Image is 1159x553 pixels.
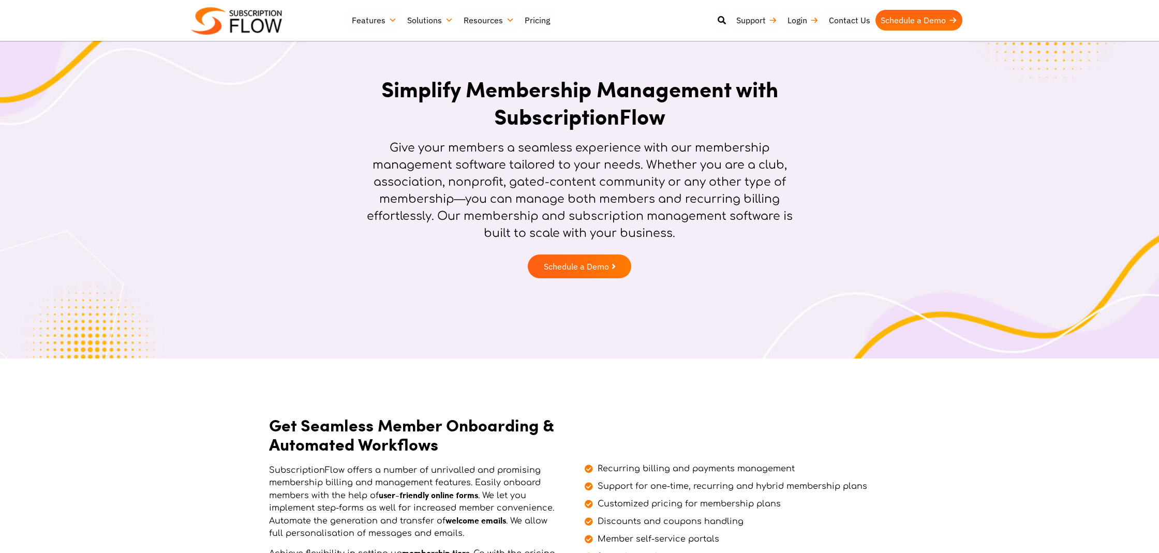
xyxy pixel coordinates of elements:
strong: user-friendly online forms [379,489,478,501]
a: Resources [458,10,519,31]
img: Subscriptionflow [191,7,282,35]
a: Features [347,10,402,31]
a: Contact Us [824,10,875,31]
span: Schedule a Demo [544,262,609,271]
a: Pricing [519,10,555,31]
a: Schedule a Demo [875,10,962,31]
span: Support for one-time, recurring and hybrid membership plans [595,480,867,492]
h2: Get Seamless Member Onboarding & Automated Workflows [269,415,559,454]
a: Login [782,10,824,31]
p: SubscriptionFlow offers a number of unrivalled and promising membership billing and management fe... [269,464,559,540]
a: Support [731,10,782,31]
strong: welcome emails [445,514,506,526]
h1: Simplify Membership Management with SubscriptionFlow [365,75,794,129]
span: Customized pricing for membership plans [595,498,781,510]
span: Recurring billing and payments management [595,462,795,475]
span: Discounts and coupons handling [595,515,744,528]
span: Member self-service portals [595,533,719,545]
p: Give your members a seamless experience with our membership management software tailored to your ... [365,140,794,242]
a: Solutions [402,10,458,31]
a: Schedule a Demo [528,255,631,278]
